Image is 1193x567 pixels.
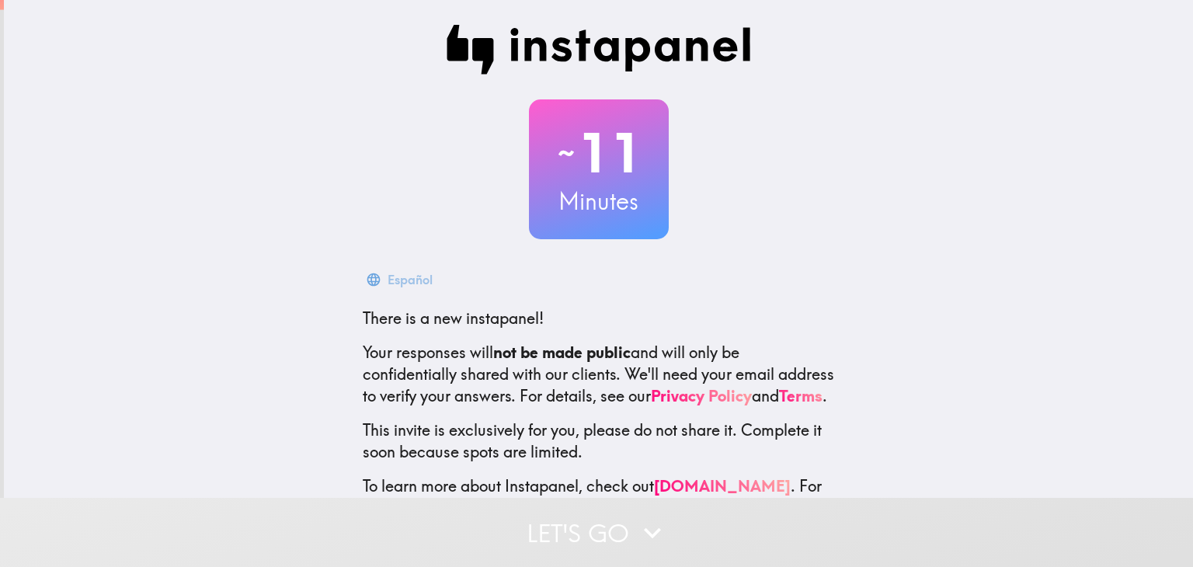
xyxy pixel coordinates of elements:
[363,264,439,295] button: Español
[447,25,751,75] img: Instapanel
[363,308,544,328] span: There is a new instapanel!
[493,343,631,362] b: not be made public
[651,386,752,405] a: Privacy Policy
[529,185,669,217] h3: Minutes
[363,419,835,463] p: This invite is exclusively for you, please do not share it. Complete it soon because spots are li...
[388,269,433,290] div: Español
[529,121,669,185] h2: 11
[779,386,823,405] a: Terms
[363,475,835,541] p: To learn more about Instapanel, check out . For questions or help, email us at .
[363,342,835,407] p: Your responses will and will only be confidentially shared with our clients. We'll need your emai...
[555,130,577,176] span: ~
[654,476,791,496] a: [DOMAIN_NAME]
